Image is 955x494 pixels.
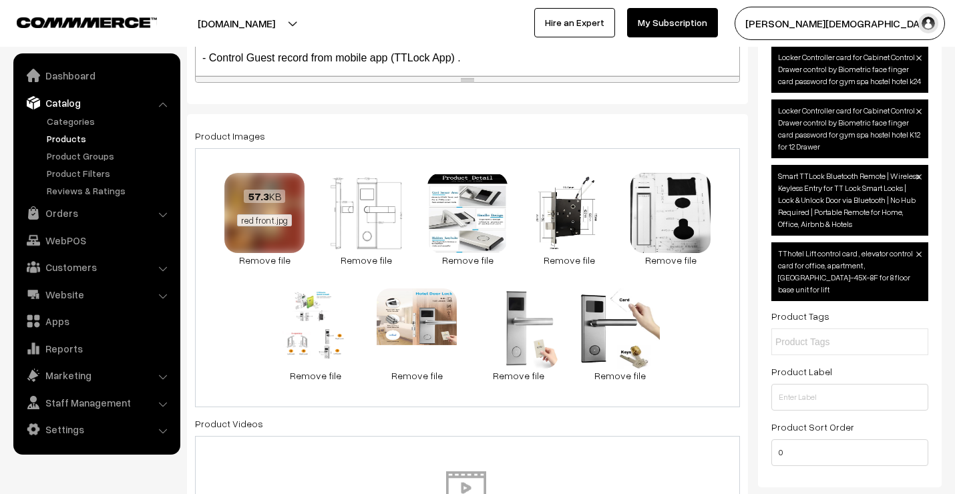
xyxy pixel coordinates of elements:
[771,242,928,301] span: TThotel Lift control card , elevator control card for office, apartment , [GEOGRAPHIC_DATA]-45X-8...
[771,46,928,93] span: Locker Controller card for Cabinet Control Drawer control by Biometric face finger card password ...
[916,174,922,180] img: close
[916,55,922,61] img: close
[244,190,285,203] span: KB
[17,201,176,225] a: Orders
[916,109,922,114] img: close
[17,363,176,387] a: Marketing
[43,184,176,198] a: Reviews & Ratings
[918,13,938,33] img: user
[771,309,829,323] label: Product Tags
[478,368,558,383] a: Remove file
[275,368,355,383] a: Remove file
[771,165,928,236] span: Smart TTLock Bluetooth Remote | Wireless Keyless Entry for TT Lock Smart Locks | Lock & Unlock Do...
[195,129,265,143] label: Product Images
[771,99,928,158] span: Locker Controller card for Cabinet Control Drawer control by Biometric face finger card password ...
[151,7,322,40] button: [DOMAIN_NAME]
[196,76,739,82] div: resize
[17,309,176,333] a: Apps
[17,336,176,360] a: Reports
[580,368,660,383] a: Remove file
[17,63,176,87] a: Dashboard
[17,17,157,27] img: COMMMERCE
[248,190,269,203] strong: 57.3
[326,253,406,267] a: Remove file
[377,368,457,383] a: Remove file
[916,252,922,257] img: close
[771,364,832,379] label: Product Label
[17,255,176,279] a: Customers
[775,335,892,349] input: Product Tags
[771,384,928,411] input: Enter Label
[43,149,176,163] a: Product Groups
[195,417,263,431] label: Product Videos
[17,91,176,115] a: Catalog
[17,391,176,415] a: Staff Management
[534,8,615,37] a: Hire an Expert
[224,253,305,267] a: Remove file
[43,114,176,128] a: Categories
[43,132,176,146] a: Products
[529,253,609,267] a: Remove file
[202,50,733,66] p: - Control Guest record from mobile app (TTLock App) .
[17,417,176,441] a: Settings
[17,13,134,29] a: COMMMERCE
[17,228,176,252] a: WebPOS
[627,8,718,37] a: My Subscription
[427,253,508,267] a: Remove file
[630,253,711,267] a: Remove file
[237,214,292,226] span: red front.jpg
[771,439,928,466] input: Enter Number
[735,7,945,40] button: [PERSON_NAME][DEMOGRAPHIC_DATA]
[43,166,176,180] a: Product Filters
[771,420,854,434] label: Product Sort Order
[17,282,176,306] a: Website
